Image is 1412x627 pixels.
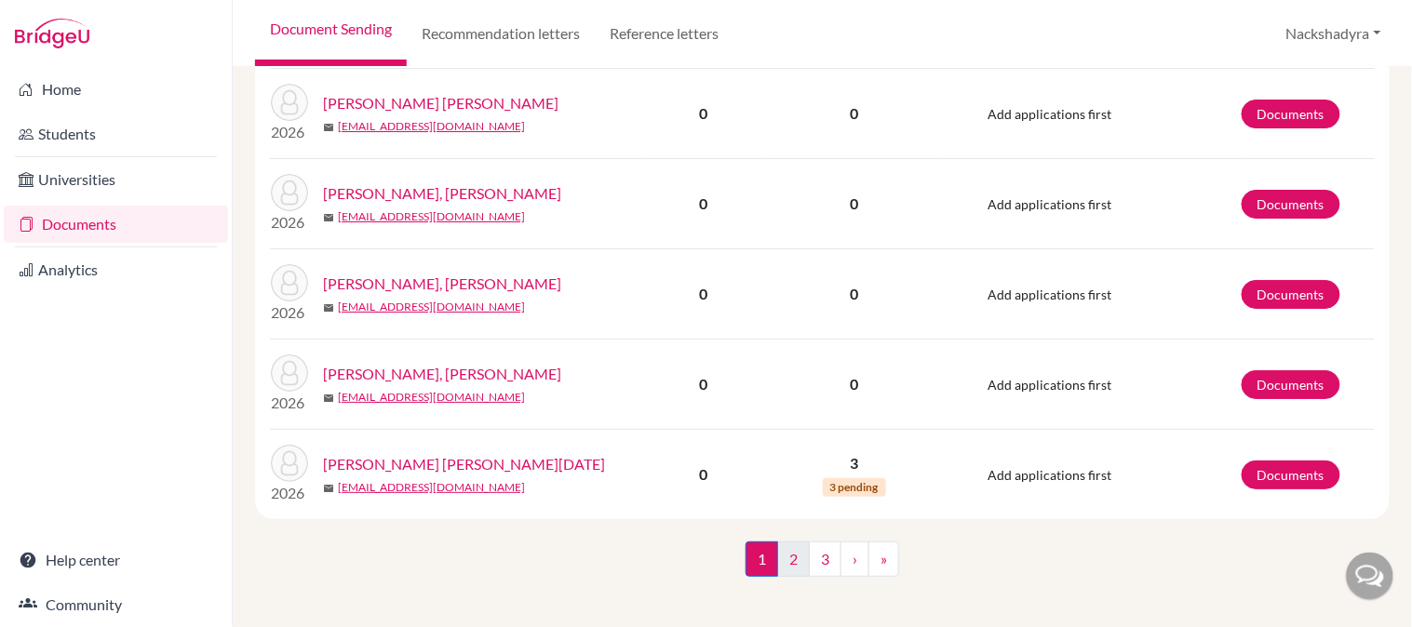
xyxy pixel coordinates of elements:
a: » [868,541,899,577]
a: Community [4,586,228,623]
a: Documents [1242,190,1340,219]
span: Help [42,13,80,30]
a: [EMAIL_ADDRESS][DOMAIN_NAME] [338,389,525,406]
img: Daetz Guerrero, Ethan Alexander [271,174,308,211]
img: Bridge-U [15,19,89,48]
span: mail [323,122,334,133]
p: 0 [766,193,942,215]
a: Documents [4,206,228,243]
a: [EMAIL_ADDRESS][DOMAIN_NAME] [338,479,525,496]
a: [EMAIL_ADDRESS][DOMAIN_NAME] [338,208,525,225]
p: 2026 [271,482,308,504]
b: 0 [700,194,708,212]
span: mail [323,212,334,223]
p: 0 [766,283,942,305]
b: 0 [700,104,708,122]
p: 2026 [271,392,308,414]
a: 2 [777,541,810,577]
p: 3 [766,452,942,474]
span: Add applications first [988,196,1111,212]
a: Documents [1242,280,1340,309]
b: 0 [700,285,708,302]
a: [EMAIL_ADDRESS][DOMAIN_NAME] [338,299,525,315]
span: 1 [746,541,778,577]
img: Delgado Cardenal, Gabriel Alejandro [271,354,308,392]
span: Add applications first [988,106,1111,122]
img: De Villers Sequeira, Lucia Marie [271,445,308,482]
nav: ... [746,541,899,592]
button: Nackshadyra [1278,16,1390,51]
a: Universities [4,161,228,198]
span: mail [323,302,334,313]
a: [PERSON_NAME] [PERSON_NAME] [323,92,558,114]
span: mail [323,393,334,404]
b: 0 [700,465,708,483]
p: 2026 [271,301,308,324]
a: [PERSON_NAME], [PERSON_NAME] [323,273,561,295]
span: mail [323,483,334,494]
a: Home [4,71,228,108]
a: Analytics [4,251,228,288]
a: [PERSON_NAME] [PERSON_NAME][DATE] [323,453,605,475]
a: [EMAIL_ADDRESS][DOMAIN_NAME] [338,118,525,135]
a: Documents [1242,370,1340,399]
span: 3 pending [823,478,886,497]
img: Coloma Martinez, Mia [271,84,308,121]
a: Students [4,115,228,153]
b: 0 [700,375,708,393]
p: 2026 [271,211,308,233]
span: Add applications first [988,287,1111,302]
p: 0 [766,373,942,395]
p: 0 [766,102,942,125]
span: Add applications first [988,467,1111,483]
a: › [840,541,869,577]
a: [PERSON_NAME], [PERSON_NAME] [323,363,561,385]
p: 2026 [271,121,308,143]
a: Documents [1242,460,1340,489]
a: 3 [809,541,841,577]
a: [PERSON_NAME], [PERSON_NAME] [323,182,561,205]
a: Documents [1242,100,1340,128]
span: Add applications first [988,377,1111,393]
a: Help center [4,541,228,579]
img: Damongeot Perez-Vega, Louis Gerard [271,264,308,301]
